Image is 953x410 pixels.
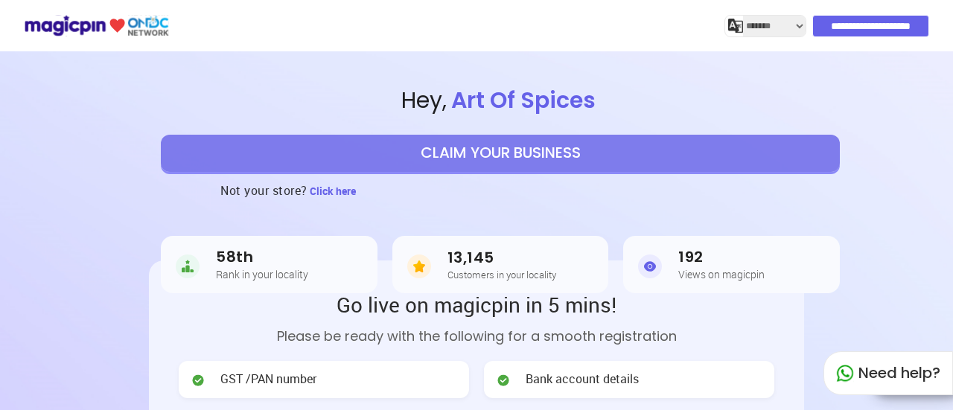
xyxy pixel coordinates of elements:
[447,269,556,280] h5: Customers in your locality
[823,351,953,395] div: Need help?
[310,184,356,198] span: Click here
[24,13,169,39] img: ondc-logo-new-small.8a59708e.svg
[728,19,743,33] img: j2MGCQAAAABJRU5ErkJggg==
[216,249,308,266] h3: 58th
[638,252,662,281] img: Views
[220,172,307,209] h3: Not your store?
[496,373,511,388] img: check
[407,252,431,281] img: Customers
[447,249,556,266] h3: 13,145
[678,249,765,266] h3: 192
[447,84,600,116] span: Art Of Spices
[191,373,205,388] img: check
[526,371,639,388] span: Bank account details
[216,269,308,280] h5: Rank in your locality
[161,135,840,172] button: CLAIM YOUR BUSINESS
[48,85,953,117] span: Hey ,
[176,252,200,281] img: Rank
[179,290,774,318] h2: Go live on magicpin in 5 mins!
[836,365,854,382] img: whatapp_green.7240e66a.svg
[220,371,316,388] span: GST /PAN number
[678,269,765,280] h5: Views on magicpin
[179,326,774,346] p: Please be ready with the following for a smooth registration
